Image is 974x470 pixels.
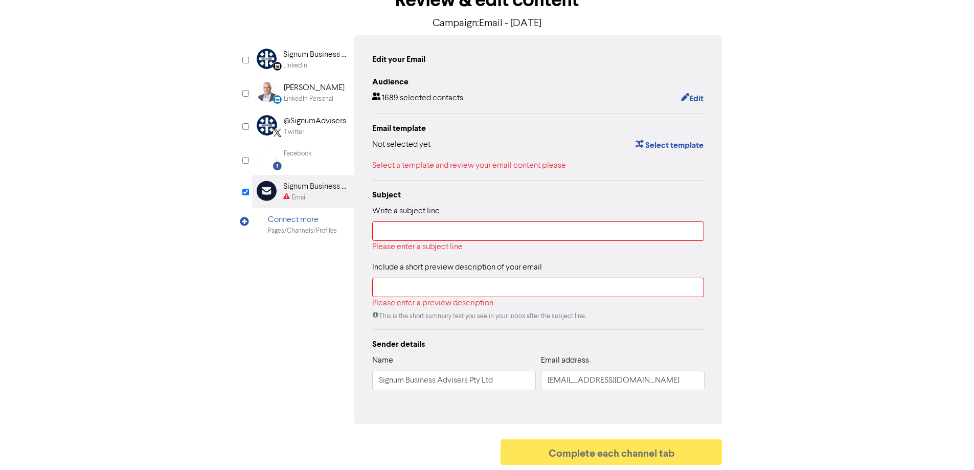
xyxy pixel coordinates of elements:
[252,76,354,109] div: LinkedinPersonal [PERSON_NAME]LinkedIn Personal
[635,139,704,152] button: Select template
[372,139,431,152] div: Not selected yet
[372,311,705,321] div: This is the short summary text you see in your inbox after the subject line.
[372,241,705,253] div: Please enter a subject line
[252,143,354,175] div: Facebook Facebook
[252,208,354,241] div: Connect morePages/Channels/Profiles
[283,61,307,71] div: LinkedIn
[372,205,440,217] label: Write a subject line
[268,214,337,226] div: Connect more
[252,43,354,76] div: Linkedin Signum Business AdvisersLinkedIn
[372,160,705,172] div: Select a template and review your email content please
[372,53,425,65] div: Edit your Email
[283,49,349,61] div: Signum Business Advisers
[284,127,304,137] div: Twitter
[372,297,705,309] div: Please enter a preview description
[268,226,337,236] div: Pages/Channels/Profiles
[372,338,705,350] div: Sender details
[372,189,705,201] div: Subject
[372,92,463,105] div: 1689 selected contacts
[257,82,277,102] img: LinkedinPersonal
[284,94,333,104] div: LinkedIn Personal
[252,16,722,31] p: Campaign: Email - [DATE]
[292,193,307,203] div: Email
[257,115,277,136] img: Twitter
[257,149,277,169] img: Facebook
[284,149,311,159] div: Facebook
[846,360,974,470] iframe: Chat Widget
[257,49,277,69] img: Linkedin
[681,92,704,105] button: Edit
[501,439,722,465] button: Complete each channel tab
[372,122,705,135] div: Email template
[284,115,346,127] div: @SignumAdvisers
[372,354,393,367] label: Name
[541,354,589,367] label: Email address
[372,261,542,274] label: Include a short preview description of your email
[372,76,705,88] div: Audience
[283,181,349,193] div: Signum Business Advisers Pty Ltd
[252,175,354,208] div: Signum Business Advisers Pty LtdEmail
[252,109,354,143] div: Twitter@SignumAdvisersTwitter
[284,82,345,94] div: [PERSON_NAME]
